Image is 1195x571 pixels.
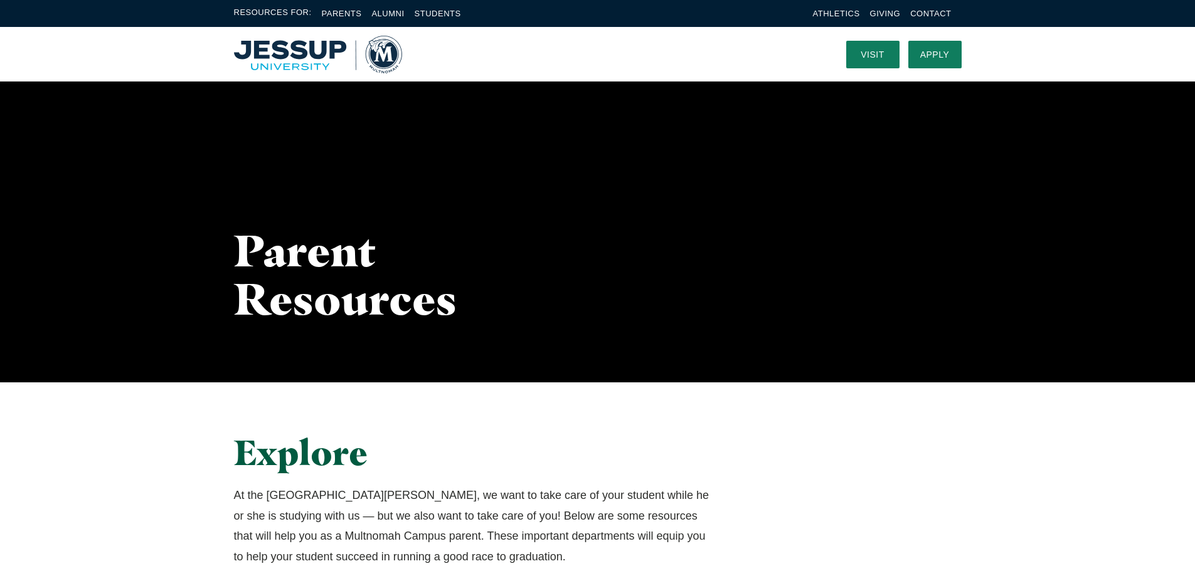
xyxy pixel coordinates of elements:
a: Athletics [813,9,860,18]
h1: Parent Resources [234,226,524,323]
a: Students [415,9,461,18]
img: Multnomah University Logo [234,36,402,73]
span: Resources For: [234,6,312,21]
a: Giving [870,9,901,18]
a: Apply [908,41,962,68]
a: Parents [322,9,362,18]
a: Contact [910,9,951,18]
p: At the [GEOGRAPHIC_DATA][PERSON_NAME], we want to take care of your student while he or she is st... [234,485,711,567]
a: Alumni [371,9,404,18]
a: Visit [846,41,900,68]
a: Home [234,36,402,73]
h2: Explore [234,432,711,473]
